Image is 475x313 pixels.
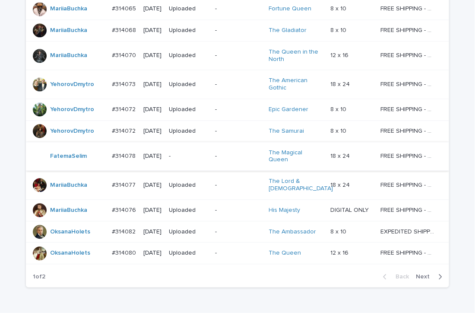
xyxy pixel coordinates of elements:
p: - [215,207,262,214]
tr: OksanaHolets #314080#314080 [DATE]Uploaded-The Queen 12 x 1612 x 16 FREE SHIPPING - preview in 1-... [26,243,449,264]
p: #314080 [112,248,138,257]
a: FatemaSelim [50,153,87,160]
p: Uploaded [169,207,208,214]
a: The Queen [269,249,301,257]
a: OksanaHolets [50,249,90,257]
a: His Majesty [269,207,301,214]
tr: YehorovDmytro #314072#314072 [DATE]Uploaded-Epic Gardener 8 x 108 x 10 FREE SHIPPING - preview in... [26,99,449,121]
p: FREE SHIPPING - preview in 1-2 business days, after your approval delivery will take 5-10 b.d. [380,126,436,135]
a: YehorovDmytro [50,81,94,88]
tr: MariiaBuchka #314068#314068 [DATE]Uploaded-The Gladiator 8 x 108 x 10 FREE SHIPPING - preview in ... [26,20,449,42]
p: [DATE] [143,27,162,34]
p: - [169,153,208,160]
p: 8 x 10 [330,3,348,13]
a: MariiaBuchka [50,27,87,34]
p: 8 x 10 [330,227,348,236]
p: Uploaded [169,249,208,257]
p: [DATE] [143,153,162,160]
p: Uploaded [169,5,208,13]
a: MariiaBuchka [50,182,87,189]
p: FREE SHIPPING - preview in 1-2 business days, after your approval delivery will take 5-10 b.d. [380,248,436,257]
p: [DATE] [143,207,162,214]
p: - [215,128,262,135]
p: #314070 [112,50,138,59]
p: #314072 [112,126,137,135]
p: FREE SHIPPING - preview in 1-2 business days, after your approval delivery will take 5-10 b.d. [380,151,436,160]
p: #314082 [112,227,137,236]
a: YehorovDmytro [50,128,94,135]
p: [DATE] [143,52,162,59]
tr: OksanaHolets #314082#314082 [DATE]Uploaded-The Ambassador 8 x 108 x 10 EXPEDITED SHIPPING - previ... [26,221,449,243]
p: EXPEDITED SHIPPING - preview in 1 business day; delivery up to 5 business days after your approval. [380,227,436,236]
p: Uploaded [169,52,208,59]
a: The Lord & [DEMOGRAPHIC_DATA] [269,178,333,192]
p: FREE SHIPPING - preview in 1-2 business days, after your approval delivery will take 5-10 b.d. [380,205,436,214]
tr: MariiaBuchka #314077#314077 [DATE]Uploaded-The Lord & [DEMOGRAPHIC_DATA] 18 x 2418 x 24 FREE SHIP... [26,171,449,200]
p: - [215,5,262,13]
p: - [215,27,262,34]
a: The Magical Queen [269,149,323,164]
p: #314068 [112,25,138,34]
p: Uploaded [169,228,208,236]
p: 8 x 10 [330,126,348,135]
p: [DATE] [143,128,162,135]
p: #314065 [112,3,138,13]
p: [DATE] [143,228,162,236]
p: 12 x 16 [330,248,350,257]
p: - [215,52,262,59]
p: 18 x 24 [330,151,351,160]
p: Uploaded [169,27,208,34]
a: MariiaBuchka [50,5,87,13]
span: Next [416,274,435,280]
p: - [215,153,262,160]
p: 1 of 2 [26,266,52,287]
p: [DATE] [143,182,162,189]
a: Fortune Queen [269,5,312,13]
p: [DATE] [143,5,162,13]
p: [DATE] [143,249,162,257]
button: Next [412,273,449,281]
a: The American Gothic [269,77,323,92]
p: Uploaded [169,106,208,113]
p: Uploaded [169,128,208,135]
p: #314078 [112,151,137,160]
p: Uploaded [169,182,208,189]
p: 8 x 10 [330,104,348,113]
p: - [215,81,262,88]
p: [DATE] [143,106,162,113]
p: Uploaded [169,81,208,88]
p: FREE SHIPPING - preview in 1-2 business days, after your approval delivery will take 5-10 b.d. [380,79,436,88]
p: FREE SHIPPING - preview in 1-2 business days, after your approval delivery will take 5-10 b.d. [380,104,436,113]
tr: YehorovDmytro #314073#314073 [DATE]Uploaded-The American Gothic 18 x 2418 x 24 FREE SHIPPING - pr... [26,70,449,99]
p: - [215,106,262,113]
p: 8 x 10 [330,25,348,34]
p: #314077 [112,180,137,189]
a: The Samurai [269,128,304,135]
p: FREE SHIPPING - preview in 1-2 business days, after your approval delivery will take 5-10 b.d. [380,3,436,13]
a: The Gladiator [269,27,307,34]
a: The Ambassador [269,228,317,236]
tr: MariiaBuchka #314076#314076 [DATE]Uploaded-His Majesty DIGITAL ONLYDIGITAL ONLY FREE SHIPPING - p... [26,199,449,221]
p: [DATE] [143,81,162,88]
p: - [215,182,262,189]
a: MariiaBuchka [50,207,87,214]
a: MariiaBuchka [50,52,87,59]
p: FREE SHIPPING - preview in 1-2 business days, after your approval delivery will take 5-10 b.d. [380,50,436,59]
p: FREE SHIPPING - preview in 1-2 business days, after your approval delivery will take 5-10 b.d. [380,25,436,34]
p: #314073 [112,79,137,88]
tr: FatemaSelim #314078#314078 [DATE]--The Magical Queen 18 x 2418 x 24 FREE SHIPPING - preview in 1-... [26,142,449,171]
button: Back [376,273,412,281]
p: FREE SHIPPING - preview in 1-2 business days, after your approval delivery will take 5-10 b.d. [380,180,436,189]
p: #314076 [112,205,138,214]
a: Epic Gardener [269,106,309,113]
p: 18 x 24 [330,180,351,189]
a: OksanaHolets [50,228,90,236]
p: - [215,228,262,236]
tr: YehorovDmytro #314072#314072 [DATE]Uploaded-The Samurai 8 x 108 x 10 FREE SHIPPING - preview in 1... [26,120,449,142]
p: - [215,249,262,257]
tr: MariiaBuchka #314070#314070 [DATE]Uploaded-The Queen in the North 12 x 1612 x 16 FREE SHIPPING - ... [26,41,449,70]
p: 12 x 16 [330,50,350,59]
p: DIGITAL ONLY [330,205,370,214]
a: The Queen in the North [269,48,323,63]
span: Back [390,274,409,280]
